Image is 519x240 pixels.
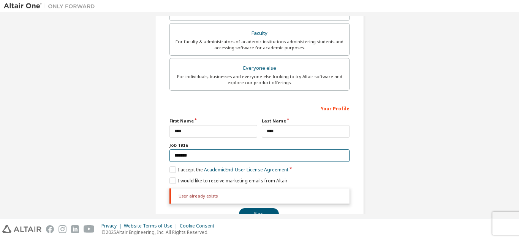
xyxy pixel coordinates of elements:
[71,225,79,233] img: linkedin.svg
[174,63,345,74] div: Everyone else
[262,118,350,124] label: Last Name
[169,142,350,148] label: Job Title
[204,166,288,173] a: Academic End-User License Agreement
[169,166,288,173] label: I accept the
[174,39,345,51] div: For faculty & administrators of academic institutions administering students and accessing softwa...
[174,74,345,86] div: For individuals, businesses and everyone else looking to try Altair software and explore our prod...
[101,223,124,229] div: Privacy
[59,225,66,233] img: instagram.svg
[169,118,257,124] label: First Name
[4,2,99,10] img: Altair One
[180,223,219,229] div: Cookie Consent
[174,28,345,39] div: Faculty
[239,208,279,220] button: Next
[84,225,95,233] img: youtube.svg
[169,102,350,114] div: Your Profile
[169,177,288,184] label: I would like to receive marketing emails from Altair
[2,225,41,233] img: altair_logo.svg
[124,223,180,229] div: Website Terms of Use
[101,229,219,235] p: © 2025 Altair Engineering, Inc. All Rights Reserved.
[169,188,350,204] div: User already exists
[46,225,54,233] img: facebook.svg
